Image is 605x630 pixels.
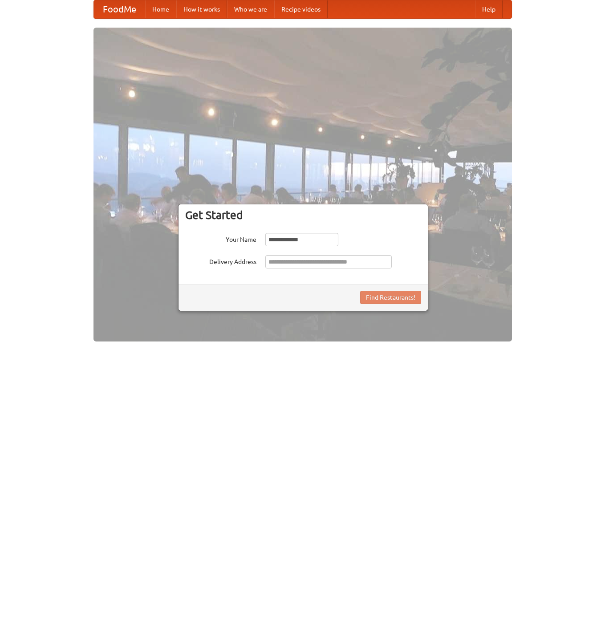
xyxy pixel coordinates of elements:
[475,0,503,18] a: Help
[185,208,421,222] h3: Get Started
[145,0,176,18] a: Home
[94,0,145,18] a: FoodMe
[185,255,256,266] label: Delivery Address
[360,291,421,304] button: Find Restaurants!
[185,233,256,244] label: Your Name
[227,0,274,18] a: Who we are
[176,0,227,18] a: How it works
[274,0,328,18] a: Recipe videos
